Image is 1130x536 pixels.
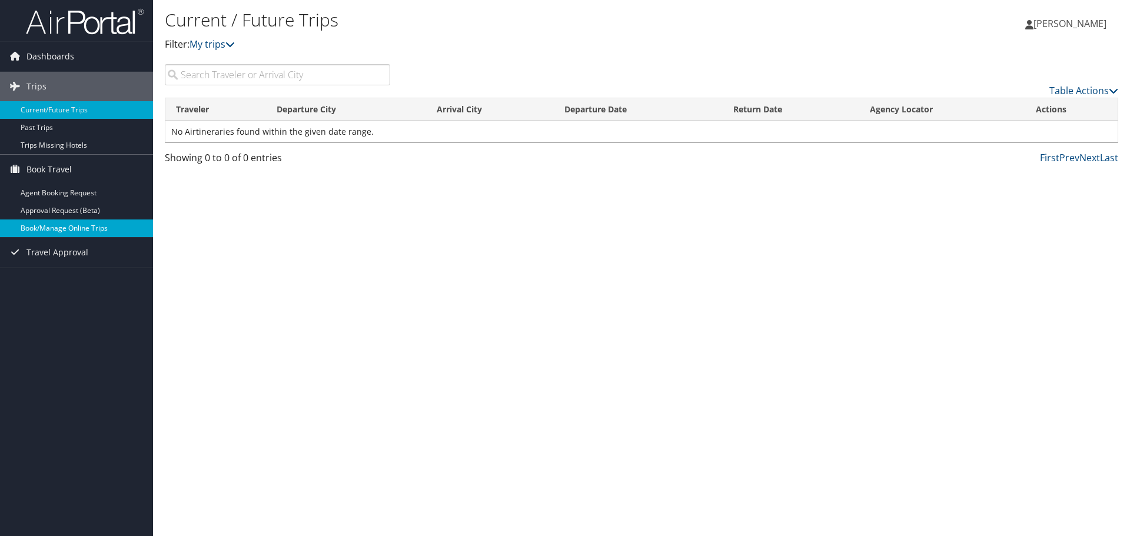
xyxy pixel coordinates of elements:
[1040,151,1059,164] a: First
[26,42,74,71] span: Dashboards
[1079,151,1100,164] a: Next
[26,155,72,184] span: Book Travel
[165,151,390,171] div: Showing 0 to 0 of 0 entries
[266,98,426,121] th: Departure City: activate to sort column ascending
[554,98,723,121] th: Departure Date: activate to sort column descending
[859,98,1025,121] th: Agency Locator: activate to sort column ascending
[26,238,88,267] span: Travel Approval
[723,98,859,121] th: Return Date: activate to sort column ascending
[1059,151,1079,164] a: Prev
[1025,6,1118,41] a: [PERSON_NAME]
[165,98,266,121] th: Traveler: activate to sort column ascending
[426,98,554,121] th: Arrival City: activate to sort column ascending
[1100,151,1118,164] a: Last
[26,8,144,35] img: airportal-logo.png
[26,72,46,101] span: Trips
[165,8,800,32] h1: Current / Future Trips
[165,121,1118,142] td: No Airtineraries found within the given date range.
[190,38,235,51] a: My trips
[1033,17,1106,30] span: [PERSON_NAME]
[165,37,800,52] p: Filter:
[1049,84,1118,97] a: Table Actions
[1025,98,1118,121] th: Actions
[165,64,390,85] input: Search Traveler or Arrival City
